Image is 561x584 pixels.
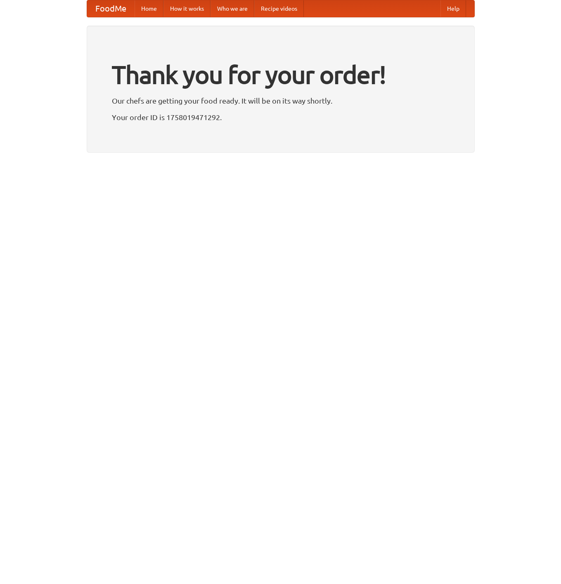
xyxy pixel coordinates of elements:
a: How it works [163,0,211,17]
p: Your order ID is 1758019471292. [112,111,450,123]
p: Our chefs are getting your food ready. It will be on its way shortly. [112,95,450,107]
a: Home [135,0,163,17]
h1: Thank you for your order! [112,55,450,95]
a: Who we are [211,0,254,17]
a: Help [440,0,466,17]
a: FoodMe [87,0,135,17]
a: Recipe videos [254,0,304,17]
